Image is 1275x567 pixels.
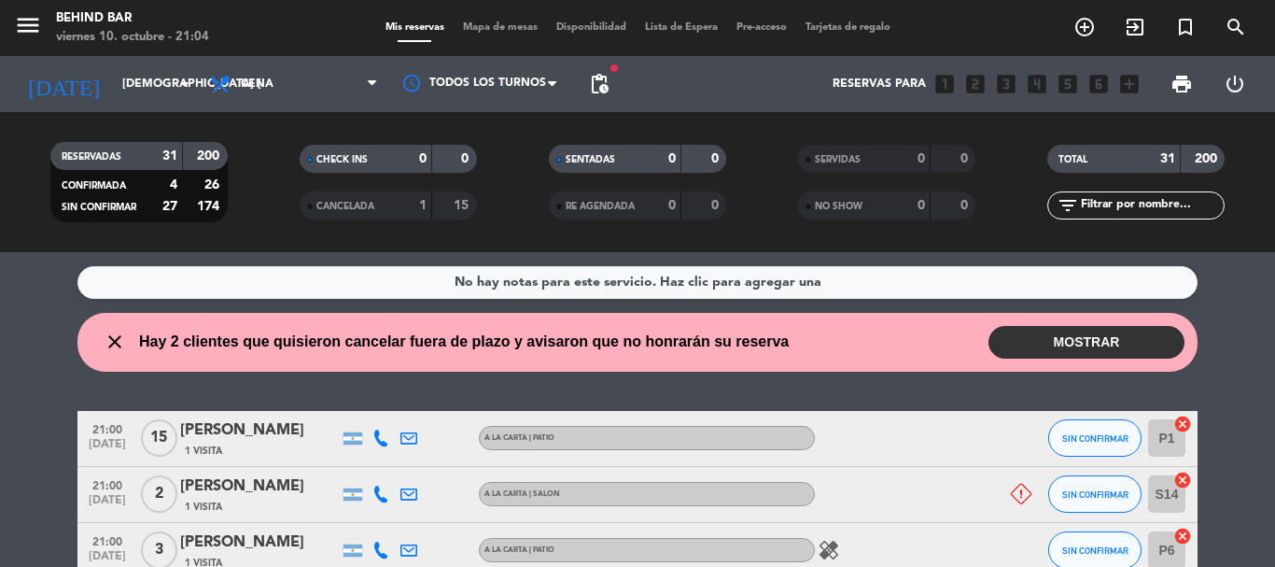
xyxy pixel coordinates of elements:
[454,22,547,33] span: Mapa de mesas
[419,199,427,212] strong: 1
[197,200,223,213] strong: 174
[1086,72,1111,96] i: looks_6
[170,178,177,191] strong: 4
[711,152,722,165] strong: 0
[185,500,222,515] span: 1 Visita
[419,152,427,165] strong: 0
[932,72,957,96] i: looks_one
[636,22,727,33] span: Lista de Espera
[566,202,635,211] span: RE AGENDADA
[711,199,722,212] strong: 0
[1048,475,1142,513] button: SIN CONFIRMAR
[316,202,374,211] span: CANCELADA
[1073,16,1096,38] i: add_circle_outline
[316,155,368,164] span: CHECK INS
[1160,152,1175,165] strong: 31
[1173,415,1192,433] i: cancel
[197,149,223,163] strong: 200
[588,73,610,95] span: pending_actions
[1062,489,1128,500] span: SIN CONFIRMAR
[988,326,1184,359] button: MOSTRAR
[815,202,862,211] span: NO SHOW
[104,331,126,353] i: close
[56,28,209,47] div: viernes 10. octubre - 21:04
[185,444,222,459] span: 1 Visita
[484,434,554,442] span: A LA CARTA | PATIO
[56,9,209,28] div: Behind Bar
[668,152,676,165] strong: 0
[918,199,925,212] strong: 0
[376,22,454,33] span: Mis reservas
[960,152,972,165] strong: 0
[1173,527,1192,546] i: cancel
[84,494,131,516] span: [DATE]
[180,418,339,443] div: [PERSON_NAME]
[14,64,113,105] i: [DATE]
[84,438,131,460] span: [DATE]
[1195,152,1221,165] strong: 200
[454,199,472,212] strong: 15
[818,539,840,561] i: healing
[139,330,789,354] span: Hay 2 clientes que quisieron cancelar fuera de plazo y avisaron que no honrarán su reserva
[1056,72,1080,96] i: looks_5
[1224,73,1246,95] i: power_settings_new
[547,22,636,33] span: Disponibilidad
[1057,194,1079,217] i: filter_list
[796,22,900,33] span: Tarjetas de regalo
[84,530,131,551] span: 21:00
[14,11,42,39] i: menu
[1173,471,1192,489] i: cancel
[174,73,196,95] i: arrow_drop_down
[668,199,676,212] strong: 0
[180,531,339,555] div: [PERSON_NAME]
[180,475,339,499] div: [PERSON_NAME]
[62,203,136,212] span: SIN CONFIRMAR
[204,178,223,191] strong: 26
[566,155,615,164] span: SENTADAS
[241,78,273,91] span: Cena
[162,200,177,213] strong: 27
[994,72,1018,96] i: looks_3
[1062,433,1128,444] span: SIN CONFIRMAR
[1208,56,1261,112] div: LOG OUT
[62,181,126,191] span: CONFIRMADA
[84,474,131,495] span: 21:00
[1079,195,1224,216] input: Filtrar por nombre...
[84,418,131,439] span: 21:00
[141,475,177,513] span: 2
[815,155,861,164] span: SERVIDAS
[1062,546,1128,556] span: SIN CONFIRMAR
[14,11,42,46] button: menu
[960,199,972,212] strong: 0
[963,72,988,96] i: looks_two
[1170,73,1193,95] span: print
[918,152,925,165] strong: 0
[1124,16,1146,38] i: exit_to_app
[609,63,620,74] span: fiber_manual_record
[162,149,177,163] strong: 31
[1117,72,1142,96] i: add_box
[461,152,472,165] strong: 0
[1174,16,1197,38] i: turned_in_not
[1048,419,1142,457] button: SIN CONFIRMAR
[727,22,796,33] span: Pre-acceso
[484,546,554,554] span: A LA CARTA | PATIO
[1025,72,1049,96] i: looks_4
[1058,155,1087,164] span: TOTAL
[455,272,821,293] div: No hay notas para este servicio. Haz clic para agregar una
[141,419,177,457] span: 15
[1225,16,1247,38] i: search
[62,152,121,162] span: RESERVADAS
[833,78,926,91] span: Reservas para
[484,490,560,498] span: A LA CARTA | SALON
